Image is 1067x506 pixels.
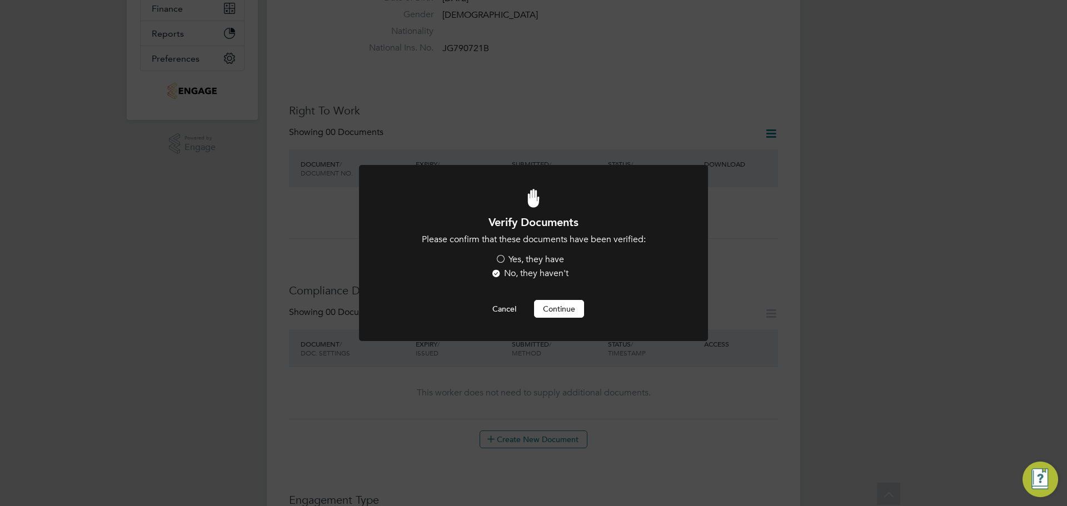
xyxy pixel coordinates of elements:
p: Please confirm that these documents have been verified: [389,234,678,246]
button: Cancel [483,300,525,318]
label: No, they haven't [491,268,569,279]
h1: Verify Documents [389,215,678,229]
button: Engage Resource Center [1023,462,1058,497]
label: Yes, they have [495,254,564,265]
button: Continue [534,300,584,318]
